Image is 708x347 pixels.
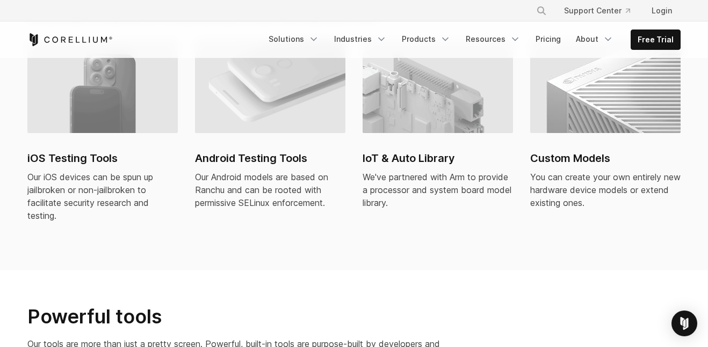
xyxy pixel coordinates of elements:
[532,1,551,20] button: Search
[530,150,681,166] h2: Custom Models
[643,1,681,20] a: Login
[530,40,681,222] a: Custom Models Custom Models You can create your own entirely new hardware device models or extend...
[671,311,697,336] div: Open Intercom Messenger
[555,1,639,20] a: Support Center
[27,171,178,222] div: Our iOS devices can be spun up jailbroken or non-jailbroken to facilitate security research and t...
[27,150,178,166] h2: iOS Testing Tools
[195,40,345,222] a: Android virtual machine and devices Android Testing Tools Our Android models are based on Ranchu ...
[262,29,326,49] a: Solutions
[195,40,345,133] img: Android virtual machine and devices
[195,171,345,209] div: Our Android models are based on Ranchu and can be rooted with permissive SELinux enforcement.
[27,305,457,329] h2: Powerful tools
[27,40,178,235] a: iPhone virtual machine and devices iOS Testing Tools Our iOS devices can be spun up jailbroken or...
[195,150,345,166] h2: Android Testing Tools
[363,171,513,209] div: We've partnered with Arm to provide a processor and system board model library.
[530,40,681,133] img: Custom Models
[363,40,513,222] a: IoT & Auto Library IoT & Auto Library We've partnered with Arm to provide a processor and system ...
[459,29,527,49] a: Resources
[395,29,457,49] a: Products
[530,171,681,209] div: You can create your own entirely new hardware device models or extend existing ones.
[569,29,620,49] a: About
[328,29,393,49] a: Industries
[27,40,178,133] img: iPhone virtual machine and devices
[631,30,680,49] a: Free Trial
[363,40,513,133] img: IoT & Auto Library
[529,29,567,49] a: Pricing
[262,29,681,50] div: Navigation Menu
[27,33,113,46] a: Corellium Home
[363,150,513,166] h2: IoT & Auto Library
[523,1,681,20] div: Navigation Menu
